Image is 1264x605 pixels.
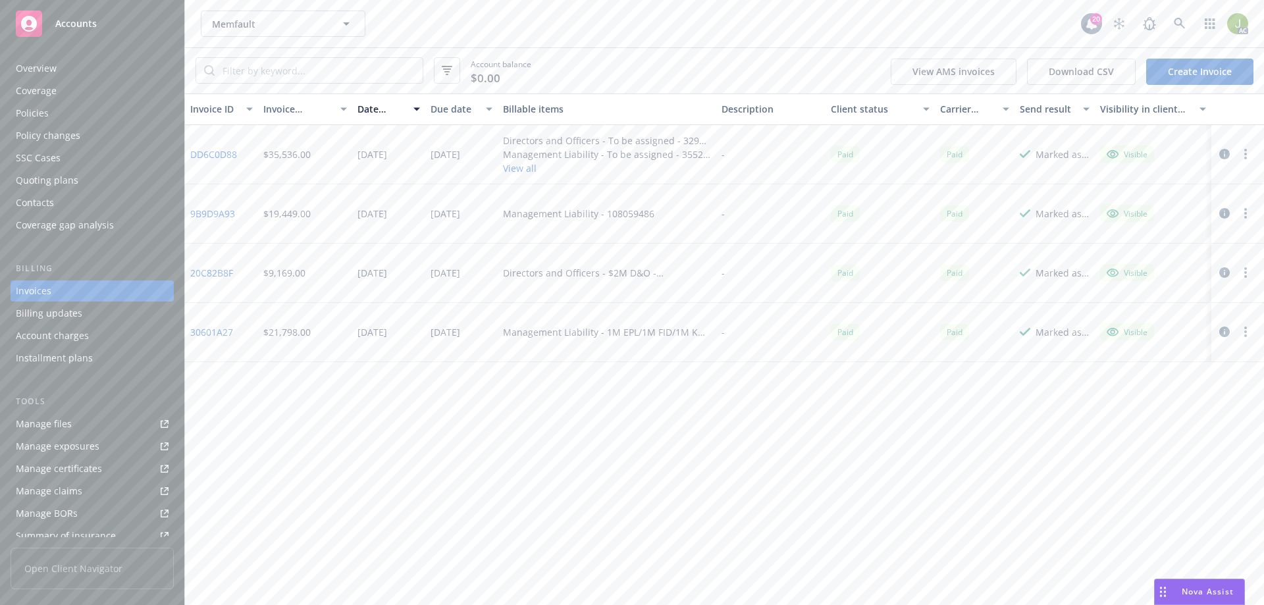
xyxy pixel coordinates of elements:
div: 20 [1090,13,1102,25]
div: Send result [1020,102,1075,116]
div: Visible [1107,148,1147,160]
div: Invoice amount [263,102,333,116]
div: Directors and Officers - $2M D&O - AXIS00002595-002 [503,266,711,280]
a: Account charges [11,325,174,346]
div: Drag to move [1155,579,1171,604]
div: Visible [1107,207,1147,219]
div: Marked as sent [1036,207,1090,221]
div: Tools [11,395,174,408]
div: Client status [831,102,915,116]
span: Account balance [471,59,531,83]
a: Coverage gap analysis [11,215,174,236]
a: Manage exposures [11,436,174,457]
div: Visible [1107,326,1147,338]
div: Manage exposures [16,436,99,457]
button: Invoice amount [258,93,353,125]
div: Manage claims [16,481,82,502]
a: Policies [11,103,174,124]
span: Paid [831,324,860,340]
div: Paid [831,205,860,222]
div: Manage BORs [16,503,78,524]
button: View all [503,161,711,175]
div: Paid [940,265,969,281]
div: Account charges [16,325,89,346]
a: Invoices [11,280,174,302]
button: Memfault [201,11,365,37]
div: Paid [831,146,860,163]
div: [DATE] [431,266,460,280]
a: Create Invoice [1146,59,1253,85]
a: 9B9D9A93 [190,207,235,221]
div: $9,169.00 [263,266,305,280]
div: Visibility in client dash [1100,102,1192,116]
div: Management Liability - 1M EPL/1M FID/1M K&R - 108059486 [503,325,711,339]
div: [DATE] [357,207,387,221]
button: Nova Assist [1154,579,1245,605]
div: - [722,147,725,161]
div: Description [722,102,820,116]
button: Date issued [352,93,425,125]
a: Manage BORs [11,503,174,524]
a: Coverage [11,80,174,101]
div: Installment plans [16,348,93,369]
span: Nova Assist [1182,586,1234,597]
a: Accounts [11,5,174,42]
div: $35,536.00 [263,147,311,161]
div: [DATE] [357,266,387,280]
div: - [722,207,725,221]
div: [DATE] [357,325,387,339]
a: Report a Bug [1136,11,1163,37]
div: Coverage gap analysis [16,215,114,236]
button: Visibility in client dash [1095,93,1211,125]
a: 20C82B8F [190,266,233,280]
span: Paid [940,324,969,340]
a: Policy changes [11,125,174,146]
div: Directors and Officers - To be assigned - 3297 - Memfault - [DATE] 1751306342367 [503,134,711,147]
div: Quoting plans [16,170,78,191]
div: Invoice ID [190,102,238,116]
a: Manage claims [11,481,174,502]
div: Summary of insurance [16,525,116,546]
div: Management Liability - 108059486 [503,207,654,221]
div: SSC Cases [16,147,61,169]
div: Billing updates [16,303,82,324]
span: $0.00 [471,70,500,87]
div: Billable items [503,102,711,116]
a: Manage certificates [11,458,174,479]
a: DD6C0D88 [190,147,237,161]
div: - [722,325,725,339]
div: Coverage [16,80,57,101]
div: Marked as sent [1036,147,1090,161]
a: Quoting plans [11,170,174,191]
div: Paid [831,265,860,281]
div: [DATE] [357,147,387,161]
div: Visible [1107,267,1147,278]
a: Summary of insurance [11,525,174,546]
svg: Search [204,65,215,76]
div: Manage certificates [16,458,102,479]
div: Invoices [16,280,51,302]
a: Switch app [1197,11,1223,37]
button: Client status [826,93,935,125]
div: Carrier status [940,102,995,116]
button: Carrier status [935,93,1015,125]
div: Paid [940,146,969,163]
span: Memfault [212,17,326,31]
img: photo [1227,13,1248,34]
div: [DATE] [431,325,460,339]
input: Filter by keyword... [215,58,423,83]
a: Overview [11,58,174,79]
a: Contacts [11,192,174,213]
div: Paid [940,205,969,222]
div: $21,798.00 [263,325,311,339]
div: Date issued [357,102,406,116]
div: Billing [11,262,174,275]
div: Overview [16,58,57,79]
div: Marked as sent [1036,325,1090,339]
